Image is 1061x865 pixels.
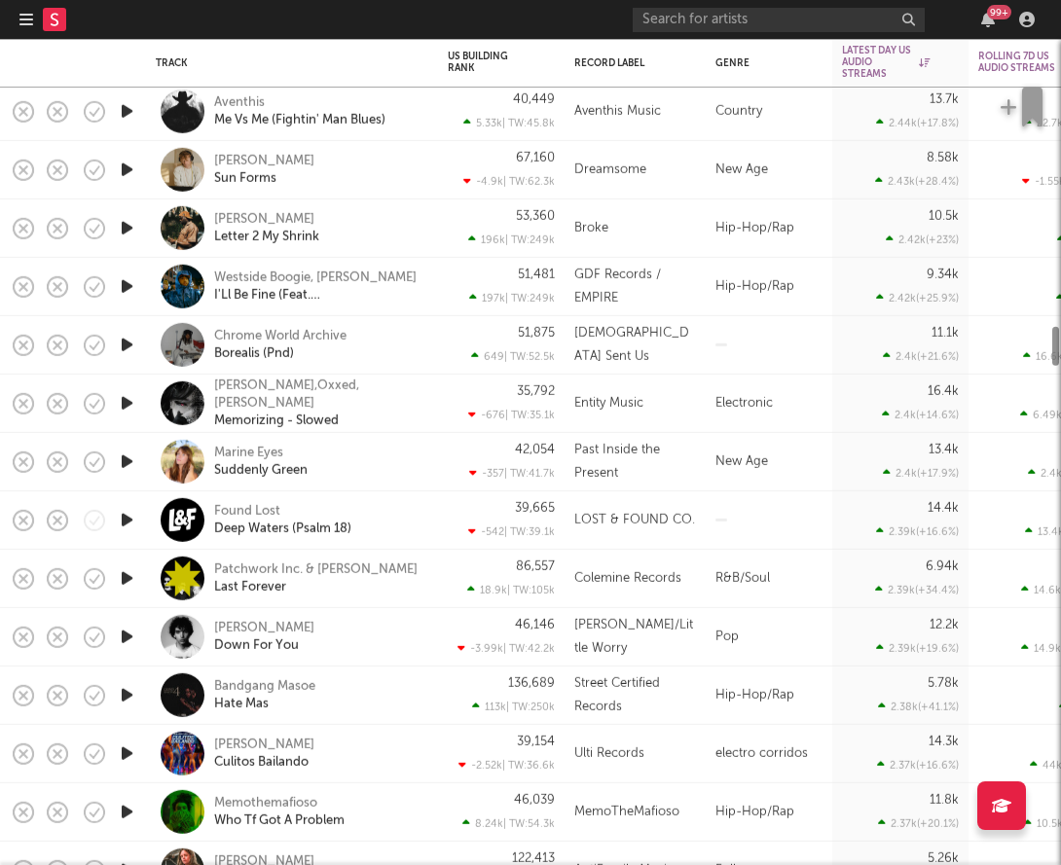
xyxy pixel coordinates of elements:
div: Pop [706,608,832,667]
div: -357 | TW: 41.7k [448,467,555,480]
a: [PERSON_NAME] [214,152,314,169]
div: 2.37k ( +20.1 % ) [878,817,959,830]
div: 2.38k ( +41.1 % ) [878,701,959,713]
div: 8.58k [927,152,959,164]
div: -3.99k | TW: 42.2k [448,642,555,655]
div: Hip-Hop/Rap [706,258,832,316]
div: -542 | TW: 39.1k [448,525,555,538]
div: 16.4k [928,385,959,398]
div: 2.43k ( +28.4 % ) [875,175,959,188]
a: I'Ll Be Fine (Feat. [GEOGRAPHIC_DATA]) [214,286,423,304]
div: Last Forever [214,578,286,595]
div: 51,481 [518,269,555,281]
a: Marine Eyes [214,444,283,461]
div: Hip-Hop/Rap [706,783,832,842]
a: Memorizing - Slowed [214,412,339,429]
div: 649 | TW: 52.5k [448,350,555,363]
div: Dreamsome [574,158,646,181]
div: 6.94k [926,560,959,573]
div: New Age [706,141,832,199]
a: [PERSON_NAME],Oxxed,[PERSON_NAME] [214,377,423,412]
div: 196k | TW: 249k [448,234,555,246]
div: Deep Waters (Psalm 18) [214,520,351,537]
div: 2.44k ( +17.8 % ) [876,117,959,129]
div: 40,449 [513,93,555,106]
a: Chrome World Archive [214,327,347,344]
div: Memothemafioso [214,794,317,811]
div: 2.42k ( +25.9 % ) [876,292,959,305]
div: Entity Music [574,391,643,414]
div: 11.1k [932,327,959,340]
div: Street Certified Records [574,671,696,718]
div: 86,557 [516,560,555,573]
input: Search for artists [633,8,925,32]
a: [PERSON_NAME] [214,619,314,636]
div: Country [706,83,832,141]
div: 11.8k [930,794,959,807]
div: R&B/Soul [706,550,832,608]
div: 14.4k [928,502,959,515]
div: 10.5k [929,210,959,223]
a: Sun Forms [214,169,276,187]
a: Culitos Bailando [214,753,309,771]
div: 5.26k [928,852,959,865]
div: 39,154 [517,736,555,748]
a: Aventhis [214,93,265,111]
div: 2.4k ( +21.6 % ) [883,350,959,363]
a: Bandgang Masoe [214,677,315,695]
div: 197k | TW: 249k [448,292,555,305]
div: GDF Records / EMPIRE [574,263,696,309]
div: 2.4k ( +14.6 % ) [882,409,959,421]
div: 122,413 [512,852,555,865]
div: Ulti Records [574,741,644,765]
div: 2.39k ( +16.6 % ) [876,525,959,538]
a: Letter 2 My Shrink [214,228,319,245]
div: 2.4k ( +17.9 % ) [883,467,959,480]
div: 13.7k [930,93,959,106]
a: Found Lost [214,502,280,520]
div: Record Label [574,57,667,69]
a: Patchwork Inc. & [PERSON_NAME] [214,560,418,578]
div: 39,665 [515,502,555,515]
div: 46,039 [514,794,555,807]
button: 99+ [981,12,995,27]
div: electro corridos [706,725,832,783]
div: 2.39k ( +19.6 % ) [876,642,959,655]
div: Past Inside the Present [574,438,696,485]
div: -676 | TW: 35.1k [448,409,555,421]
div: Borealis (Pnd) [214,344,294,362]
div: 18.9k | TW: 105k [448,584,555,596]
div: 67,160 [516,152,555,164]
div: 2.42k ( +23 % ) [886,234,959,246]
a: [PERSON_NAME] [214,736,314,753]
div: 46,146 [515,619,555,631]
div: 113k | TW: 250k [448,701,555,713]
div: 2.39k ( +34.4 % ) [875,584,959,596]
div: 5.33k | TW: 45.8k [448,117,555,129]
div: 8.24k | TW: 54.3k [448,817,555,830]
a: Who Tf Got A Problem [214,811,345,829]
a: [PERSON_NAME] [214,210,314,228]
a: Hate Mas [214,695,269,712]
a: Westside Boogie, [PERSON_NAME] [214,269,417,286]
div: 13.4k [929,444,959,456]
div: 53,360 [516,210,555,223]
div: LOST & FOUND CO. [574,508,695,531]
div: 12.2k [930,619,959,631]
div: 5.78k [928,677,959,690]
div: 42,054 [515,444,555,456]
div: -2.52k | TW: 36.6k [448,759,555,772]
